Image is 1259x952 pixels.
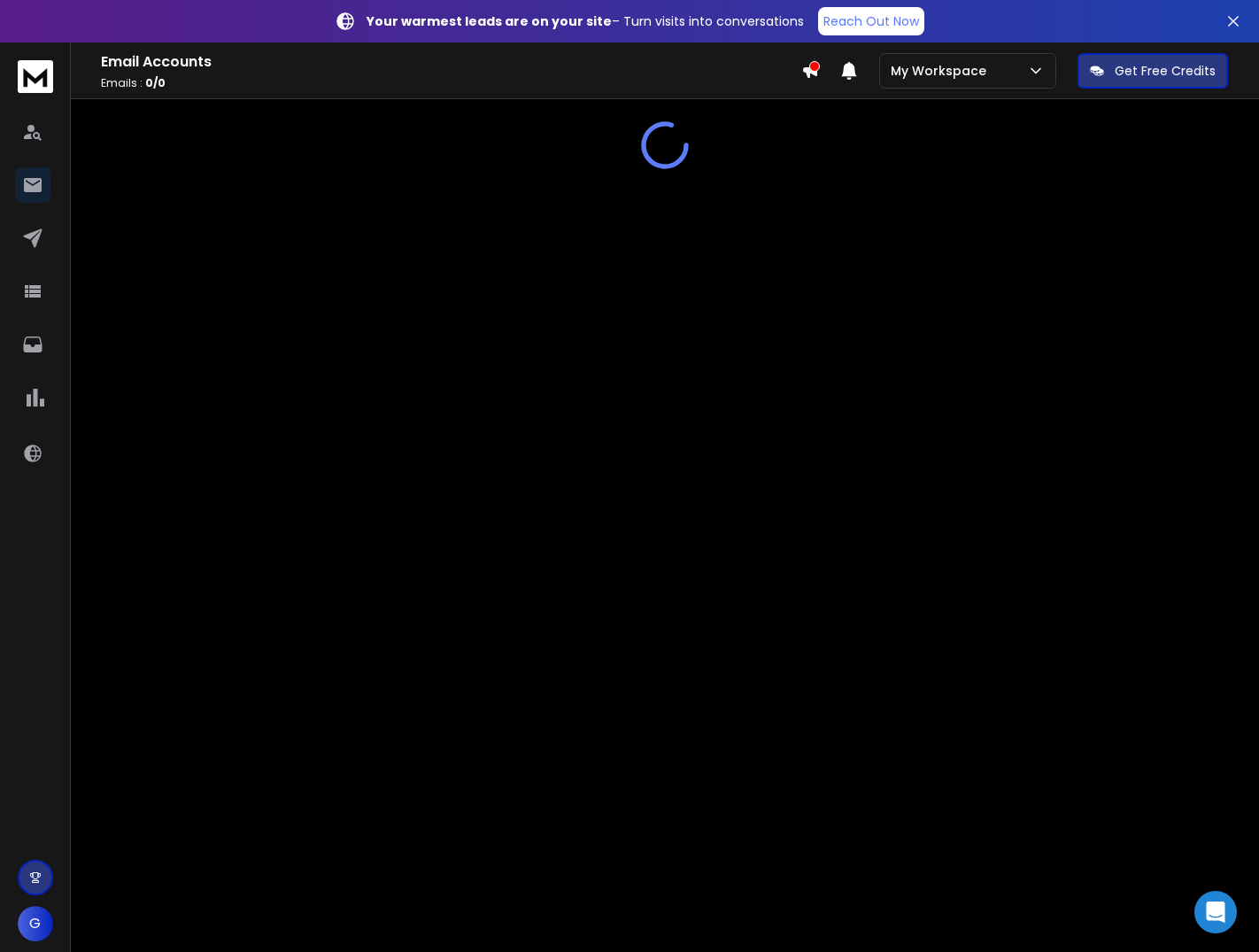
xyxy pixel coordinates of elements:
[18,906,53,941] button: G
[18,60,53,93] img: logo
[823,12,919,30] p: Reach Out Now
[145,75,166,90] span: 0 / 0
[101,51,801,73] h1: Email Accounts
[1115,62,1216,80] p: Get Free Credits
[367,12,612,30] strong: Your warmest leads are on your site
[1077,53,1228,89] button: Get Free Credits
[818,7,924,35] a: Reach Out Now
[1194,891,1237,933] div: Open Intercom Messenger
[367,12,804,30] p: – Turn visits into conversations
[891,62,993,80] p: My Workspace
[101,76,801,90] p: Emails :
